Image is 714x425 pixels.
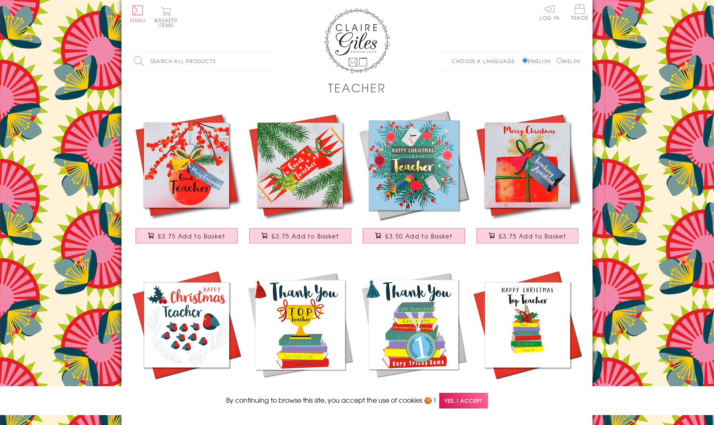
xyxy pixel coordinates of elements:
img: Christmas Card, Pile of School Books, Top Teacher, Embellished with pompoms [471,268,584,382]
span: £3.75 Add to Basket [499,232,566,240]
button: £3.50 Add to Basket [363,228,465,243]
img: Christmas Card, Cracker, To a Great Teacher, Happy Christmas, Tassel Embellished [243,109,357,222]
a: Christmas Card, Present, Merry Christmas, Teaching Assistant, Tassel Embellished £3.75 Add to Basket [471,109,584,252]
a: Christmas Card, Robin classroom, Teacher, Embellished with colourful pompoms £3.75 Add to Basket [130,268,243,411]
span: Trade [571,4,588,20]
a: Trade [571,4,588,22]
input: English [522,58,528,63]
span: £3.50 Add to Basket [385,232,452,240]
span: 0 items [158,17,177,29]
a: Thank You Teacher Card, Trophy, Embellished with a colourful tassel £3.75 Add to Basket [243,268,357,411]
img: Christmas Card, Bauble and Berries, Great Teacher, Tassel Embellished [130,109,243,222]
img: Thank You Teacher Card, Medal & Books, Embellished with a colourful tassel [357,268,471,382]
a: Christmas Card, Bauble and Berries, Great Teacher, Tassel Embellished £3.75 Add to Basket [130,109,243,252]
button: £3.75 Add to Basket [136,228,238,243]
img: Thank You Teacher Card, Trophy, Embellished with a colourful tassel [243,268,357,382]
input: Welsh [557,58,562,63]
a: Thank You Teacher Card, Medal & Books, Embellished with a colourful tassel £3.75 Add to Basket [357,268,471,411]
button: Basket0 items [155,7,177,28]
a: Christmas Card, Teacher Wreath and Baubles, text foiled in shiny gold £3.50 Add to Basket [357,109,471,252]
span: Menu [130,17,146,24]
label: English [522,57,555,65]
span: £3.75 Add to Basket [158,232,225,240]
h1: Teacher [328,79,386,96]
button: £3.75 Add to Basket [249,228,352,243]
button: £3.75 Add to Basket [476,228,579,243]
span: £3.75 Add to Basket [271,232,339,240]
a: Christmas Card, Pile of School Books, Top Teacher, Embellished with pompoms £3.75 Add to Basket [471,268,584,411]
img: Claire Giles Greetings Cards [324,8,390,73]
img: Christmas Card, Teacher Wreath and Baubles, text foiled in shiny gold [357,109,471,222]
label: Welsh [557,57,580,65]
p: Choose a language: [452,57,521,65]
input: Search [266,52,274,71]
img: Christmas Card, Present, Merry Christmas, Teaching Assistant, Tassel Embellished [471,109,584,222]
img: Christmas Card, Robin classroom, Teacher, Embellished with colourful pompoms [130,268,243,382]
span: Yes, I accept [439,393,488,409]
a: Christmas Card, Cracker, To a Great Teacher, Happy Christmas, Tassel Embellished £3.75 Add to Basket [243,109,357,252]
input: Search all products [130,52,274,71]
a: Log In [540,4,559,20]
button: Menu [130,5,146,23]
